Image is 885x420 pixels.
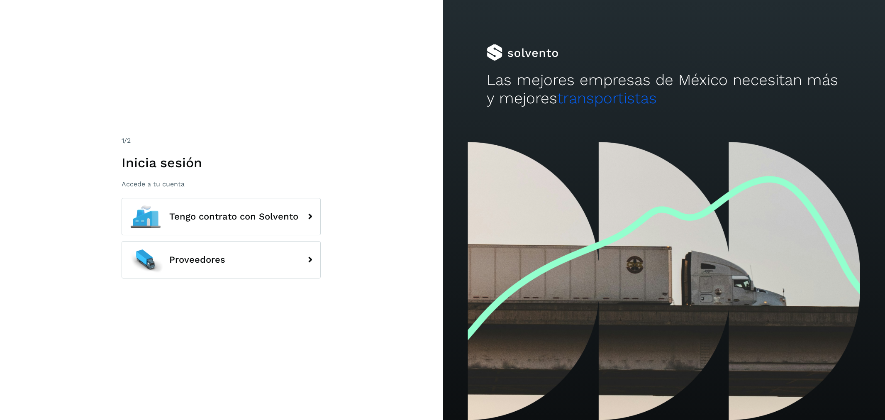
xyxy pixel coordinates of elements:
[122,155,321,171] h1: Inicia sesión
[169,212,298,222] span: Tengo contrato con Solvento
[169,255,225,265] span: Proveedores
[557,89,657,107] span: transportistas
[122,137,124,144] span: 1
[122,136,321,146] div: /2
[487,71,841,108] h2: Las mejores empresas de México necesitan más y mejores
[122,180,321,188] p: Accede a tu cuenta
[122,241,321,278] button: Proveedores
[122,198,321,235] button: Tengo contrato con Solvento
